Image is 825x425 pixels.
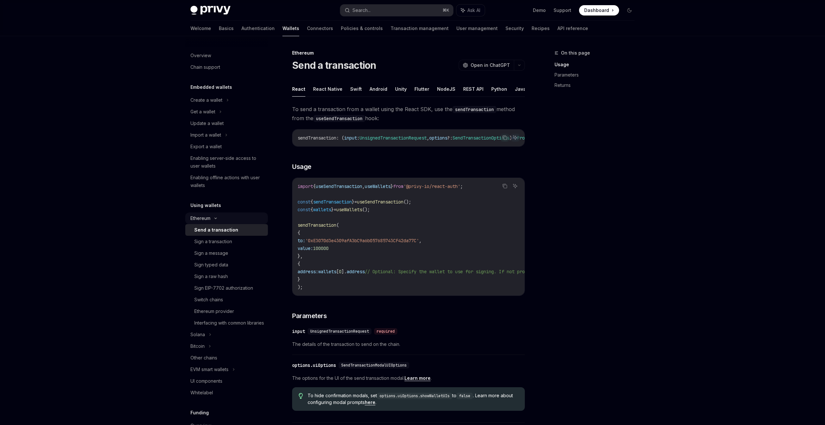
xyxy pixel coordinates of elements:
[185,50,268,61] a: Overview
[190,143,222,150] div: Export a wallet
[298,222,336,228] span: sendTransaction
[194,284,253,292] div: Sign EIP-7702 authorization
[429,135,447,141] span: options
[190,52,211,59] div: Overview
[298,253,303,259] span: },
[310,329,369,334] span: UnsignedTransactionRequest
[313,245,329,251] span: 100000
[511,133,519,142] button: Ask AI
[292,362,336,368] div: options.uiOptions
[532,21,550,36] a: Recipes
[391,183,393,189] span: }
[292,311,327,320] span: Parameters
[190,214,210,222] div: Ethereum
[467,7,480,14] span: Ask AI
[185,172,268,191] a: Enabling offline actions with user wallets
[491,81,507,97] button: Python
[185,224,268,236] a: Send a transaction
[365,183,391,189] span: useWallets
[347,269,365,275] span: address
[194,296,223,304] div: Switch chains
[313,81,342,97] button: React Native
[194,238,232,245] div: Sign a transaction
[194,261,228,269] div: Sign typed data
[419,238,422,244] span: ,
[404,375,431,381] a: Learn more
[190,63,220,71] div: Chain support
[336,135,344,141] span: : (
[185,294,268,306] a: Switch chains
[555,80,640,90] a: Returns
[362,207,370,212] span: ();
[185,375,268,387] a: UI components
[194,226,238,234] div: Send a transaction
[190,6,230,15] img: dark logo
[437,81,455,97] button: NodeJS
[341,21,383,36] a: Policies & controls
[190,154,264,170] div: Enabling server-side access to user wallets
[292,50,525,56] div: Ethereum
[460,183,463,189] span: ;
[555,59,640,70] a: Usage
[185,271,268,282] a: Sign a raw hash
[313,199,352,205] span: sendTransaction
[341,363,407,368] span: SendTransactionModalUIOptions
[190,119,224,127] div: Update a wallet
[584,7,609,14] span: Dashboard
[311,199,313,205] span: {
[298,245,313,251] span: value:
[292,81,305,97] button: React
[185,61,268,73] a: Chain support
[443,8,449,13] span: ⌘ K
[395,81,407,97] button: Unity
[307,21,333,36] a: Connectors
[190,354,217,362] div: Other chains
[336,222,339,228] span: (
[185,259,268,271] a: Sign typed data
[313,183,316,189] span: {
[509,135,512,141] span: )
[190,21,211,36] a: Welcome
[555,70,640,80] a: Parameters
[185,236,268,247] a: Sign a transaction
[292,59,376,71] h1: Send a transaction
[336,269,339,275] span: [
[190,377,222,385] div: UI components
[190,409,209,417] h5: Funding
[292,340,525,348] span: The details of the transaction to send on the chain.
[190,331,205,338] div: Solana
[339,269,341,275] span: 0
[427,135,429,141] span: ,
[511,182,519,190] button: Ask AI
[365,269,620,275] span: // Optional: Specify the wallet to use for signing. If not provided, the first wallet will be used.
[190,108,215,116] div: Get a wallet
[185,387,268,399] a: Whitelabel
[318,269,336,275] span: wallets
[459,60,514,71] button: Open in ChatGPT
[561,49,590,57] span: On this page
[292,162,311,171] span: Usage
[505,21,524,36] a: Security
[447,135,453,141] span: ?:
[357,135,360,141] span: :
[194,307,234,315] div: Ethereum provider
[190,202,221,209] h5: Using wallets
[185,352,268,364] a: Other chains
[311,207,313,212] span: {
[377,393,452,399] code: options.uiOptions.showWalletUIs
[292,374,525,382] span: The options for the UI of the send transaction modal. .
[334,207,336,212] span: =
[190,342,205,350] div: Bitcoin
[341,269,347,275] span: ].
[298,276,300,282] span: }
[185,247,268,259] a: Sign a message
[190,96,222,104] div: Create a wallet
[241,21,275,36] a: Authentication
[298,230,300,236] span: {
[190,174,264,189] div: Enabling offline actions with user wallets
[391,21,449,36] a: Transaction management
[403,183,460,189] span: '@privy-io/react-auth'
[393,183,403,189] span: from
[354,199,357,205] span: =
[501,182,509,190] button: Copy the contents from the code block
